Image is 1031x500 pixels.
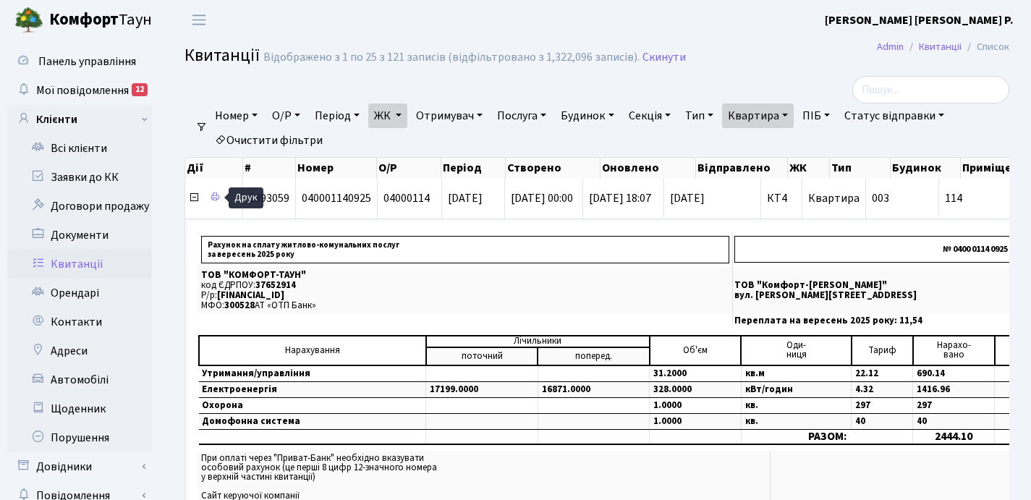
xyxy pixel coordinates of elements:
b: Комфорт [49,8,119,31]
td: 328.0000 [650,381,742,397]
a: Квитанції [7,250,152,279]
td: 297 [913,397,995,413]
span: 37652914 [255,279,296,292]
th: Номер [296,158,377,178]
span: Квитанції [184,43,260,68]
td: 17199.0000 [426,381,538,397]
td: Лічильники [426,336,650,347]
td: кв.м [741,365,851,382]
a: Мої повідомлення12 [7,76,152,105]
th: Дії [185,158,243,178]
p: Рахунок на сплату житлово-комунальних послуг за вересень 2025 року [201,236,729,263]
a: Порушення [7,423,152,452]
td: 297 [852,397,913,413]
td: 40 [852,413,913,429]
th: Тип [830,158,891,178]
td: поточний [426,347,538,365]
span: Панель управління [38,54,136,69]
a: Заявки до КК [7,163,152,192]
th: Будинок [891,158,960,178]
span: Таун [49,8,152,33]
a: Орендарі [7,279,152,308]
td: Об'єм [650,336,742,365]
th: О/Р [377,158,441,178]
span: [DATE] [670,192,755,204]
th: ЖК [788,158,830,178]
a: Номер [209,103,263,128]
a: Автомобілі [7,365,152,394]
a: Контакти [7,308,152,336]
a: Отримувач [410,103,488,128]
a: Очистити фільтри [209,128,328,153]
span: 114 [945,192,1027,204]
th: Оновлено [601,158,696,178]
span: 04000114 [383,190,430,206]
span: [DATE] [448,190,483,206]
td: Охорона [199,397,426,413]
td: 690.14 [913,365,995,382]
td: Нарахування [199,336,426,365]
td: поперед. [538,347,649,365]
td: Нарахо- вано [913,336,995,365]
td: кВт/годин [741,381,851,397]
td: РАЗОМ: [741,429,913,444]
a: Щоденник [7,394,152,423]
img: logo.png [14,6,43,35]
td: Тариф [852,336,913,365]
span: 003 [872,190,889,206]
th: Відправлено [696,158,789,178]
td: 16871.0000 [538,381,649,397]
td: Оди- ниця [741,336,851,365]
p: Р/р: [201,291,729,300]
td: Домофонна система [199,413,426,429]
td: 1.0000 [650,397,742,413]
a: О/Р [266,103,306,128]
b: [PERSON_NAME] [PERSON_NAME] Р. [825,12,1014,28]
th: # [243,158,296,178]
div: Друк [229,187,263,208]
span: 3393059 [249,190,289,206]
a: ПІБ [797,103,836,128]
span: [FINANCIAL_ID] [217,289,284,302]
td: кв. [741,413,851,429]
a: Довідники [7,452,152,481]
td: Утримання/управління [199,365,426,382]
td: 1.0000 [650,413,742,429]
a: Квартира [722,103,794,128]
td: Електроенергія [199,381,426,397]
a: Адреси [7,336,152,365]
th: Період [441,158,506,178]
a: Договори продажу [7,192,152,221]
div: Відображено з 1 по 25 з 121 записів (відфільтровано з 1,322,096 записів). [263,51,640,64]
td: кв. [741,397,851,413]
span: [DATE] 00:00 [511,190,573,206]
li: Список [962,39,1009,55]
p: ТОВ "КОМФОРТ-ТАУН" [201,271,729,280]
a: Тип [679,103,719,128]
span: КТ4 [767,192,796,204]
a: ЖК [368,103,407,128]
td: 22.12 [852,365,913,382]
span: 040001140925 [302,190,371,206]
td: 40 [913,413,995,429]
a: Документи [7,221,152,250]
nav: breadcrumb [855,32,1031,62]
a: Панель управління [7,47,152,76]
a: Квитанції [919,39,962,54]
button: Переключити навігацію [181,8,217,32]
a: Послуга [491,103,552,128]
a: Скинути [642,51,686,64]
th: Створено [506,158,601,178]
span: Мої повідомлення [36,82,129,98]
a: Будинок [555,103,619,128]
td: 4.32 [852,381,913,397]
span: 300528 [224,299,255,312]
a: Всі клієнти [7,134,152,163]
div: 12 [132,83,148,96]
input: Пошук... [852,76,1009,103]
p: МФО: АТ «ОТП Банк» [201,301,729,310]
a: Період [309,103,365,128]
a: [PERSON_NAME] [PERSON_NAME] Р. [825,12,1014,29]
a: Admin [877,39,904,54]
a: Секція [623,103,676,128]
